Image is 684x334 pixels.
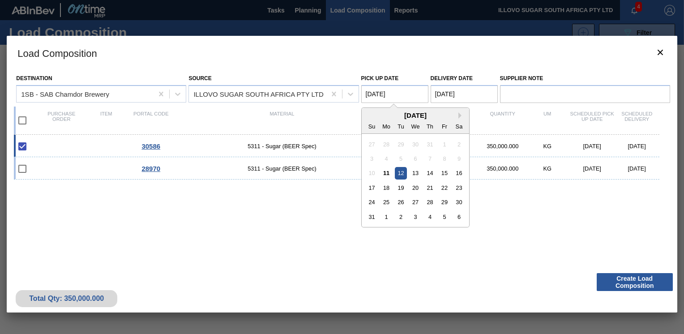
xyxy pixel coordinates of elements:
[438,211,450,223] div: Choose Friday, September 5th, 2025
[423,196,436,208] div: Choose Thursday, August 28th, 2025
[173,143,390,150] span: 5311 - Sugar (BEER Spec)
[500,72,670,85] label: Supplier Note
[380,211,392,223] div: Choose Monday, September 1st, 2025
[366,153,378,165] div: Not available Sunday, August 3rd, 2025
[395,196,407,208] div: Choose Tuesday, August 26th, 2025
[409,211,421,223] div: Choose Wednesday, September 3rd, 2025
[7,36,677,70] h3: Load Composition
[361,85,428,103] input: mm/dd/yyyy
[480,165,525,172] div: 350,000.000
[458,112,465,119] button: Next Month
[453,138,465,150] div: Not available Saturday, August 2nd, 2025
[16,75,52,81] label: Destination
[453,167,465,179] div: Choose Saturday, August 16th, 2025
[438,167,450,179] div: Choose Friday, August 15th, 2025
[423,167,436,179] div: Choose Thursday, August 14th, 2025
[570,165,615,172] div: [DATE]
[423,138,436,150] div: Not available Thursday, July 31st, 2025
[525,143,570,150] div: KG
[431,85,498,103] input: mm/dd/yyyy
[380,153,392,165] div: Not available Monday, August 4th, 2025
[431,75,473,81] label: Delivery Date
[423,211,436,223] div: Choose Thursday, September 4th, 2025
[438,138,450,150] div: Not available Friday, August 1st, 2025
[480,143,525,150] div: 350,000.000
[364,137,466,224] div: month 2025-08
[409,153,421,165] div: Not available Wednesday, August 6th, 2025
[361,75,399,81] label: Pick up Date
[366,167,378,179] div: Not available Sunday, August 10th, 2025
[395,211,407,223] div: Choose Tuesday, September 2nd, 2025
[597,273,673,291] button: Create Load Composition
[380,182,392,194] div: Choose Monday, August 18th, 2025
[615,165,659,172] div: [DATE]
[453,120,465,132] div: Sa
[423,182,436,194] div: Choose Thursday, August 21st, 2025
[188,75,211,81] label: Source
[453,196,465,208] div: Choose Saturday, August 30th, 2025
[453,211,465,223] div: Choose Saturday, September 6th, 2025
[409,167,421,179] div: Choose Wednesday, August 13th, 2025
[395,167,407,179] div: Choose Tuesday, August 12th, 2025
[193,90,323,98] div: ILLOVO SUGAR SOUTH AFRICA PTY LTD
[395,138,407,150] div: Not available Tuesday, July 29th, 2025
[395,120,407,132] div: Tu
[615,111,659,130] div: Scheduled Delivery
[409,138,421,150] div: Not available Wednesday, July 30th, 2025
[84,111,128,130] div: Item
[366,182,378,194] div: Choose Sunday, August 17th, 2025
[525,111,570,130] div: UM
[423,153,436,165] div: Not available Thursday, August 7th, 2025
[380,196,392,208] div: Choose Monday, August 25th, 2025
[128,142,173,150] div: Go to Order
[409,120,421,132] div: We
[380,167,392,179] div: Choose Monday, August 11th, 2025
[453,182,465,194] div: Choose Saturday, August 23rd, 2025
[366,138,378,150] div: Not available Sunday, July 27th, 2025
[438,153,450,165] div: Not available Friday, August 8th, 2025
[438,120,450,132] div: Fr
[423,120,436,132] div: Th
[366,196,378,208] div: Choose Sunday, August 24th, 2025
[409,182,421,194] div: Choose Wednesday, August 20th, 2025
[480,111,525,130] div: Quantity
[173,111,390,130] div: Material
[380,138,392,150] div: Not available Monday, July 28th, 2025
[362,111,469,119] div: [DATE]
[438,196,450,208] div: Choose Friday, August 29th, 2025
[615,143,659,150] div: [DATE]
[141,142,160,150] span: 30586
[22,295,111,303] div: Total Qty: 350,000.000
[39,111,84,130] div: Purchase order
[570,143,615,150] div: [DATE]
[128,165,173,172] div: Go to Order
[395,153,407,165] div: Not available Tuesday, August 5th, 2025
[141,165,160,172] span: 28970
[173,165,390,172] span: 5311 - Sugar (BEER Spec)
[570,111,615,130] div: Scheduled Pick up Date
[453,153,465,165] div: Not available Saturday, August 9th, 2025
[128,111,173,130] div: Portal code
[366,120,378,132] div: Su
[395,182,407,194] div: Choose Tuesday, August 19th, 2025
[438,182,450,194] div: Choose Friday, August 22nd, 2025
[409,196,421,208] div: Choose Wednesday, August 27th, 2025
[525,165,570,172] div: KG
[380,120,392,132] div: Mo
[21,90,109,98] div: 1SB - SAB Chamdor Brewery
[366,211,378,223] div: Choose Sunday, August 31st, 2025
